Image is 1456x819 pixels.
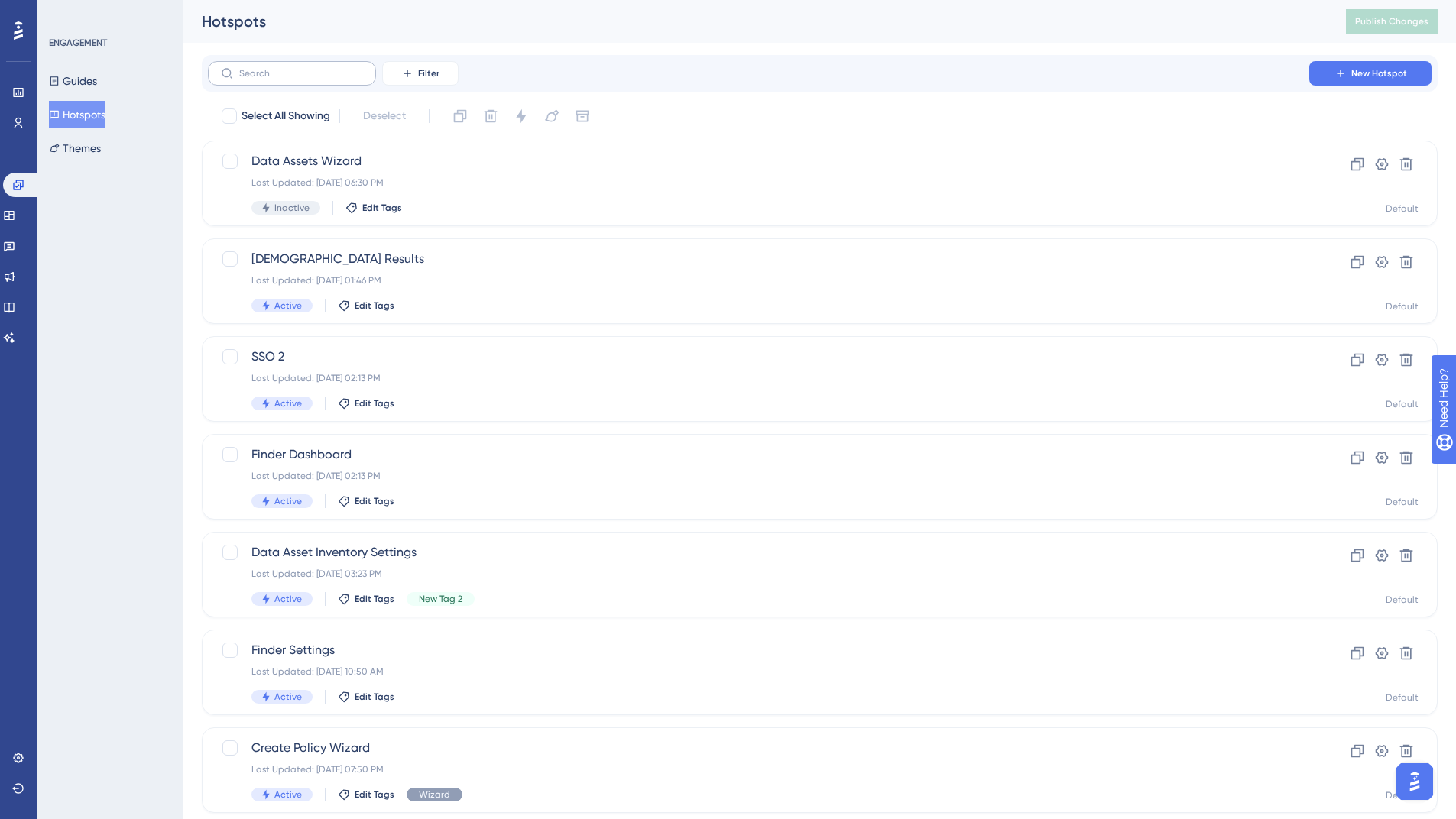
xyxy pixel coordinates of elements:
[251,763,1266,775] div: Last Updated: [DATE] 07:50 PM
[338,593,394,605] button: Edit Tags
[1351,67,1407,79] span: New Hotspot
[251,543,1266,562] span: Data Asset Inventory Settings
[239,68,363,79] input: Search
[49,67,97,95] button: Guides
[49,37,107,49] div: ENGAGEMENT
[419,788,450,801] span: Wizard
[382,61,459,86] button: Filter
[355,299,394,312] span: Edit Tags
[1355,15,1428,28] span: Publish Changes
[49,134,101,162] button: Themes
[251,348,1266,366] span: SSO 2
[338,691,394,703] button: Edit Tags
[251,739,1266,757] span: Create Policy Wizard
[362,202,402,214] span: Edit Tags
[355,593,394,605] span: Edit Tags
[49,101,105,128] button: Hotspots
[274,593,302,605] span: Active
[1386,398,1419,410] div: Default
[418,67,439,79] span: Filter
[251,641,1266,659] span: Finder Settings
[202,11,1308,32] div: Hotspots
[355,691,394,703] span: Edit Tags
[251,274,1266,286] div: Last Updated: [DATE] 01:46 PM
[36,4,96,22] span: Need Help?
[1386,789,1419,801] div: Default
[251,176,1266,189] div: Last Updated: [DATE] 06:30 PM
[338,299,394,312] button: Edit Tags
[355,397,394,409] span: Edit Tags
[349,102,420,130] button: Deselect
[338,495,394,507] button: Edit Tags
[274,495,302,507] span: Active
[345,202,402,214] button: Edit Tags
[1386,594,1419,606] div: Default
[242,107,330,125] span: Select All Showing
[251,470,1266,482] div: Last Updated: [DATE] 02:13 PM
[1386,202,1419,215] div: Default
[355,495,394,507] span: Edit Tags
[1309,61,1432,86] button: New Hotspot
[1386,300,1419,312] div: Default
[274,299,302,312] span: Active
[1386,691,1419,704] div: Default
[363,107,406,125] span: Deselect
[419,593,462,605] span: New Tag 2
[338,788,394,801] button: Edit Tags
[251,568,1266,580] div: Last Updated: [DATE] 03:23 PM
[274,788,302,801] span: Active
[251,445,1266,464] span: Finder Dashboard
[338,397,394,409] button: Edit Tags
[355,788,394,801] span: Edit Tags
[251,152,1266,170] span: Data Assets Wizard
[251,372,1266,384] div: Last Updated: [DATE] 02:13 PM
[1346,9,1438,34] button: Publish Changes
[1392,759,1438,804] iframe: UserGuiding AI Assistant Launcher
[1386,496,1419,508] div: Default
[274,202,310,214] span: Inactive
[251,250,1266,268] span: [DEMOGRAPHIC_DATA] Results
[274,397,302,409] span: Active
[251,665,1266,678] div: Last Updated: [DATE] 10:50 AM
[274,691,302,703] span: Active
